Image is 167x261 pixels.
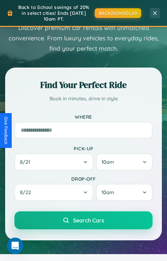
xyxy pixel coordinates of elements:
[14,211,153,229] button: Search Cars
[14,153,93,171] button: 8/21
[14,114,153,120] label: Where
[20,189,34,195] span: 8 / 22
[14,184,93,201] button: 8/22
[95,8,142,18] button: BACK2SCHOOL20
[102,159,114,165] span: 10am
[20,159,33,165] span: 8 / 21
[14,94,153,103] p: Book in minutes, drive in style
[14,79,153,91] h2: Find Your Perfect Ride
[73,217,104,224] span: Search Cars
[14,176,153,182] label: Drop-off
[96,153,153,171] button: 10am
[17,4,91,22] span: Back to School savings of 20% in select cities! Ends [DATE] 10am PT.
[3,117,8,144] div: Give Feedback
[14,145,153,151] label: Pick-up
[96,184,153,201] button: 10am
[102,189,114,195] span: 10am
[5,23,162,54] p: Discover premium car rentals with unmatched convenience. From luxury vehicles to everyday rides, ...
[7,238,23,254] iframe: Intercom live chat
